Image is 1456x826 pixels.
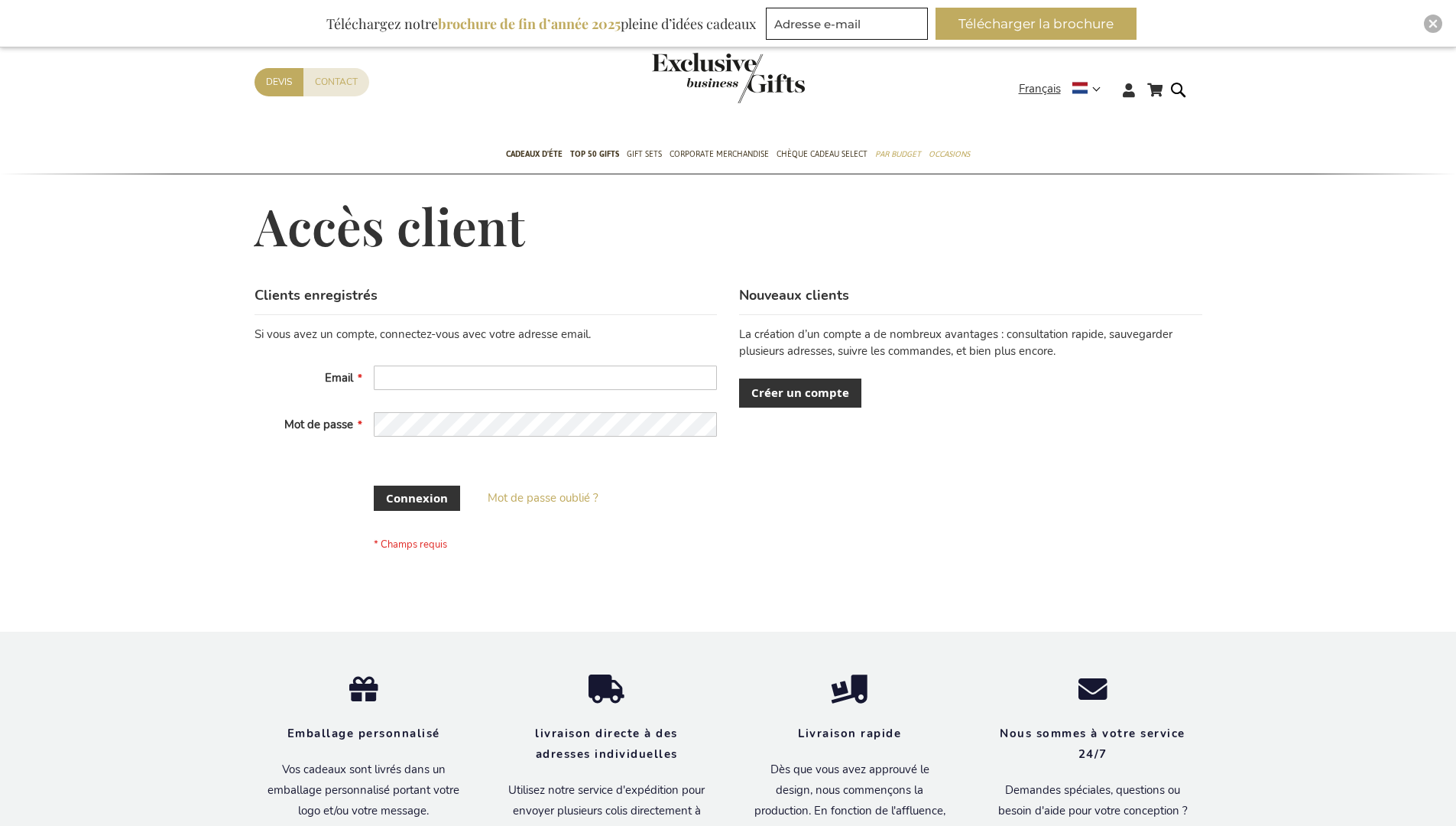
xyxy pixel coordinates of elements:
span: Français [1019,80,1061,98]
p: Vos cadeaux sont livrés dans un emballage personnalisé portant votre logo et/ou votre message. [265,759,462,821]
strong: Nouveaux clients [739,286,849,304]
a: Corporate Merchandise [670,136,769,174]
strong: livraison directe à des adresses individuelles [535,726,678,762]
a: Créer un compte [739,379,861,407]
span: Par budget [875,146,921,162]
a: Cadeaux D'Éte [506,136,563,174]
img: Exclusive Business gifts logo [652,53,805,103]
button: Connexion [374,486,460,511]
strong: Livraison rapide [798,726,901,741]
img: Close [1428,19,1438,28]
span: Chèque Cadeau Select [777,146,867,162]
div: Close [1424,15,1442,33]
a: Occasions [929,136,970,174]
span: Occasions [929,146,970,162]
span: TOP 50 Gifts [570,146,619,162]
input: Adresse e-mail [766,8,928,40]
a: TOP 50 Gifts [570,136,619,174]
form: marketing offers and promotions [766,8,932,44]
span: Créer un compte [751,385,849,401]
span: Cadeaux D'Éte [506,146,563,162]
a: Chèque Cadeau Select [777,136,867,174]
a: Contact [303,68,369,96]
strong: Clients enregistrés [255,286,378,304]
span: Accès client [255,193,525,259]
button: Télécharger la brochure [936,8,1137,40]
div: Si vous avez un compte, connectez-vous avec votre adresse email. [255,327,717,343]
div: Téléchargez notre pleine d’idées cadeaux [319,8,763,40]
span: Mot de passe [284,417,353,432]
input: Email [374,366,717,390]
a: store logo [652,53,728,103]
a: Par budget [875,136,921,174]
p: La création d’un compte a de nombreux avantages : consultation rapide, sauvegarder plusieurs adre... [739,327,1201,359]
b: brochure de fin d’année 2025 [438,15,621,33]
a: Devis [255,68,303,96]
a: Mot de passe oublié ? [488,490,598,506]
span: Connexion [386,490,448,506]
span: Corporate Merchandise [670,146,769,162]
span: Mot de passe oublié ? [488,490,598,506]
a: Gift Sets [627,136,662,174]
span: Gift Sets [627,146,662,162]
strong: Emballage personnalisé [287,726,440,741]
span: Email [325,370,353,385]
strong: Nous sommes à votre service 24/7 [1000,726,1185,762]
